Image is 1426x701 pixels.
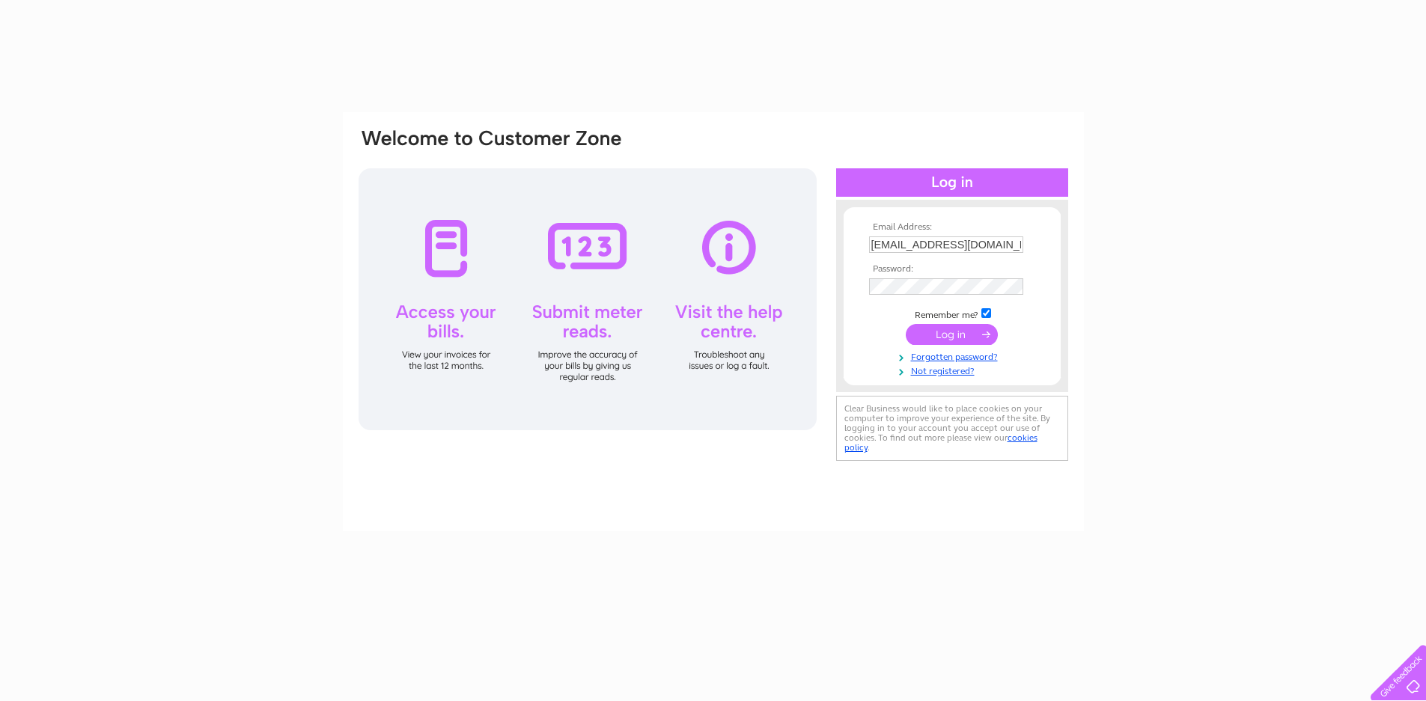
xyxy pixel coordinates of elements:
a: Not registered? [869,363,1039,377]
th: Password: [865,264,1039,275]
th: Email Address: [865,222,1039,233]
input: Submit [906,324,998,345]
td: Remember me? [865,306,1039,321]
a: cookies policy [844,432,1037,453]
div: Clear Business would like to place cookies on your computer to improve your experience of the sit... [836,396,1068,461]
a: Forgotten password? [869,349,1039,363]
